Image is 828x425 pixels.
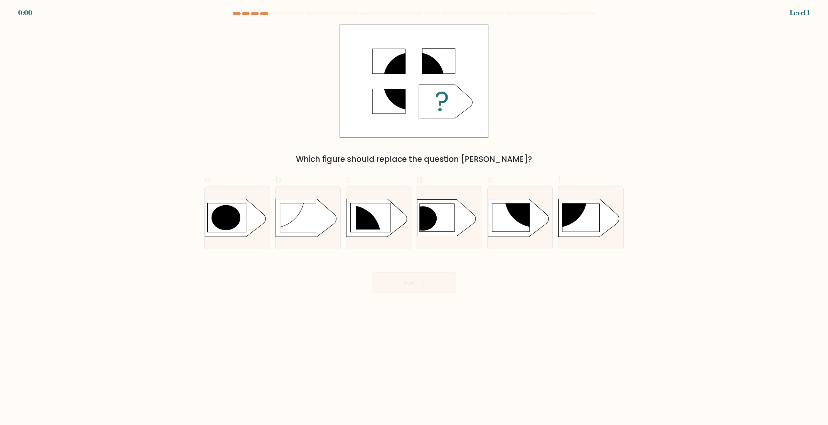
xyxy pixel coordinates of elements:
span: e. [487,173,495,186]
div: 0:00 [18,8,32,17]
div: Which figure should replace the question [PERSON_NAME]? [208,153,620,165]
span: f. [558,173,562,186]
span: a. [204,173,212,186]
button: Next [372,273,456,293]
span: d. [417,173,424,186]
span: c. [346,173,353,186]
span: b. [275,173,283,186]
div: Level 1 [790,8,810,17]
